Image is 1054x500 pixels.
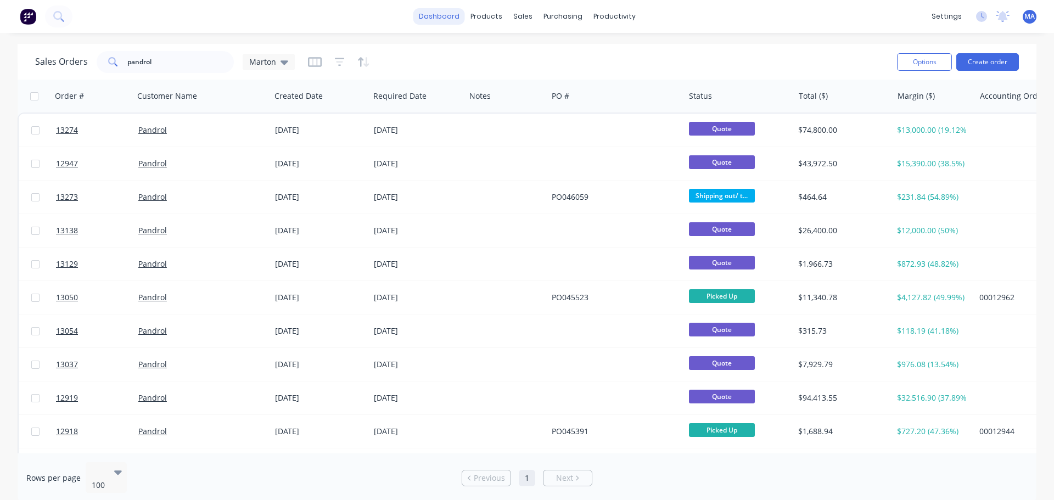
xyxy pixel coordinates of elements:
div: [DATE] [275,158,365,169]
div: Total ($) [799,91,828,102]
a: dashboard [413,8,465,25]
div: $43,972.50 [798,158,883,169]
span: Quote [689,122,755,136]
a: Pandrol [138,392,167,403]
a: 13129 [56,248,138,280]
span: 13273 [56,192,78,203]
span: Next [556,473,573,484]
div: [DATE] [275,192,365,203]
span: 12947 [56,158,78,169]
div: Accounting Order # [980,91,1052,102]
span: Picked Up [689,423,755,437]
a: 13054 [56,314,138,347]
ul: Pagination [457,470,597,486]
div: $1,966.73 [798,259,883,269]
span: 13054 [56,325,78,336]
div: Created Date [274,91,323,102]
span: Quote [689,390,755,403]
span: Picked Up [689,289,755,303]
a: Pandrol [138,259,167,269]
div: [DATE] [275,392,365,403]
div: Notes [469,91,491,102]
div: [DATE] [275,325,365,336]
span: Rows per page [26,473,81,484]
div: [DATE] [374,158,461,169]
div: [DATE] [374,125,461,136]
div: [DATE] [374,325,461,336]
span: Quote [689,155,755,169]
input: Search... [127,51,234,73]
div: PO045523 [552,292,674,303]
span: Marton [249,56,276,68]
div: [DATE] [275,225,365,236]
span: 13050 [56,292,78,303]
div: $872.93 (48.82%) [897,259,967,269]
div: $12,000.00 (50%) [897,225,967,236]
div: $13,000.00 (19.12%) [897,125,967,136]
a: Pandrol [138,192,167,202]
div: Order # [55,91,84,102]
div: $315.73 [798,325,883,336]
div: settings [926,8,967,25]
div: PO046059 [552,192,674,203]
div: $727.20 (47.36%) [897,426,967,437]
span: 12919 [56,392,78,403]
span: Quote [689,256,755,269]
span: MA [1024,12,1035,21]
div: Required Date [373,91,427,102]
a: 12918 [56,415,138,448]
div: $11,340.78 [798,292,883,303]
a: Pandrol [138,158,167,168]
div: [DATE] [275,426,365,437]
div: $976.08 (13.54%) [897,359,967,370]
div: $74,800.00 [798,125,883,136]
img: Factory [20,8,36,25]
div: PO # [552,91,569,102]
span: Shipping out/ t... [689,189,755,203]
div: [DATE] [374,359,461,370]
div: 100 [92,480,107,491]
a: 13273 [56,181,138,214]
a: Next page [543,473,592,484]
div: $464.64 [798,192,883,203]
div: [DATE] [374,292,461,303]
button: Create order [956,53,1019,71]
div: [DATE] [374,192,461,203]
a: 13274 [56,114,138,147]
div: sales [508,8,538,25]
span: 13037 [56,359,78,370]
div: [DATE] [275,292,365,303]
a: 13138 [56,214,138,247]
span: 13138 [56,225,78,236]
a: 12919 [56,381,138,414]
div: $15,390.00 (38.5%) [897,158,967,169]
span: 13129 [56,259,78,269]
a: Pandrol [138,225,167,235]
div: Status [689,91,712,102]
span: Quote [689,323,755,336]
div: [DATE] [374,225,461,236]
a: Pandrol [138,426,167,436]
div: $231.84 (54.89%) [897,192,967,203]
a: Pandrol [138,325,167,336]
button: Options [897,53,952,71]
div: $1,688.94 [798,426,883,437]
div: productivity [588,8,641,25]
div: $4,127.82 (49.99%) [897,292,967,303]
a: Page 1 is your current page [519,470,535,486]
div: $118.19 (41.18%) [897,325,967,336]
div: [DATE] [374,259,461,269]
a: 13037 [56,348,138,381]
span: 12918 [56,426,78,437]
h1: Sales Orders [35,57,88,67]
div: [DATE] [275,259,365,269]
div: $94,413.55 [798,392,883,403]
div: [DATE] [275,359,365,370]
div: $32,516.90 (37.89%) [897,392,967,403]
div: [DATE] [275,125,365,136]
span: 13274 [56,125,78,136]
div: $26,400.00 [798,225,883,236]
a: 12947 [56,147,138,180]
a: Previous page [462,473,511,484]
span: Previous [474,473,505,484]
